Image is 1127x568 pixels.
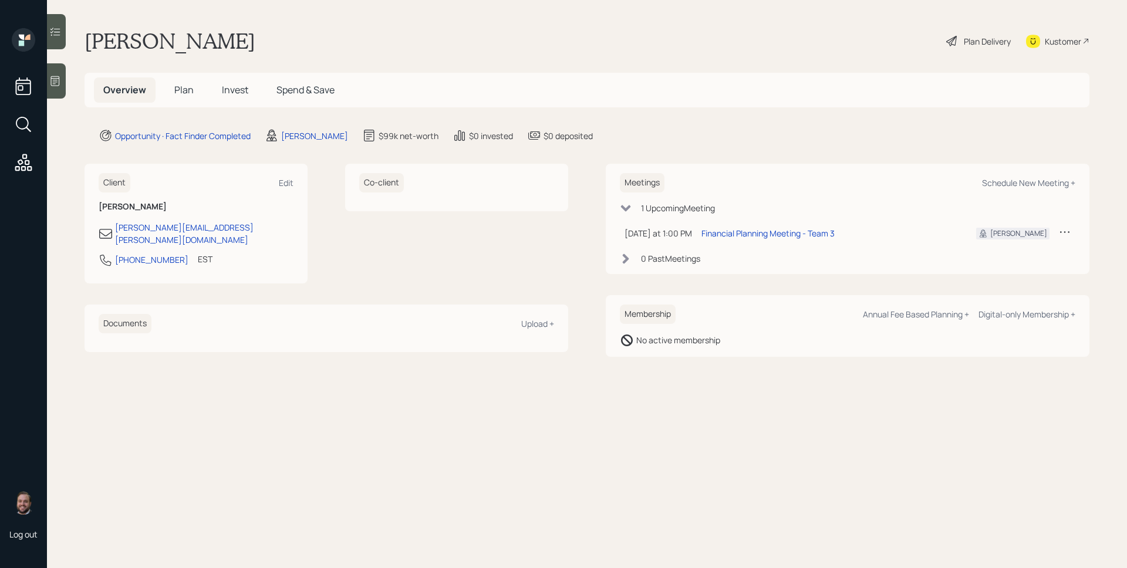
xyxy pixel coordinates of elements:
[99,202,293,212] h6: [PERSON_NAME]
[222,83,248,96] span: Invest
[641,202,715,214] div: 1 Upcoming Meeting
[701,227,835,239] div: Financial Planning Meeting - Team 3
[990,228,1047,239] div: [PERSON_NAME]
[544,130,593,142] div: $0 deposited
[620,305,676,324] h6: Membership
[863,309,969,320] div: Annual Fee Based Planning +
[982,177,1075,188] div: Schedule New Meeting +
[279,177,293,188] div: Edit
[964,35,1011,48] div: Plan Delivery
[9,529,38,540] div: Log out
[198,253,212,265] div: EST
[103,83,146,96] span: Overview
[115,221,293,246] div: [PERSON_NAME][EMAIL_ADDRESS][PERSON_NAME][DOMAIN_NAME]
[276,83,335,96] span: Spend & Save
[521,318,554,329] div: Upload +
[115,253,188,266] div: [PHONE_NUMBER]
[85,28,255,54] h1: [PERSON_NAME]
[978,309,1075,320] div: Digital-only Membership +
[174,83,194,96] span: Plan
[469,130,513,142] div: $0 invested
[379,130,438,142] div: $99k net-worth
[620,173,664,192] h6: Meetings
[1045,35,1081,48] div: Kustomer
[359,173,404,192] h6: Co-client
[115,130,251,142] div: Opportunity · Fact Finder Completed
[641,252,700,265] div: 0 Past Meeting s
[636,334,720,346] div: No active membership
[625,227,692,239] div: [DATE] at 1:00 PM
[12,491,35,515] img: james-distasi-headshot.png
[281,130,348,142] div: [PERSON_NAME]
[99,173,130,192] h6: Client
[99,314,151,333] h6: Documents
